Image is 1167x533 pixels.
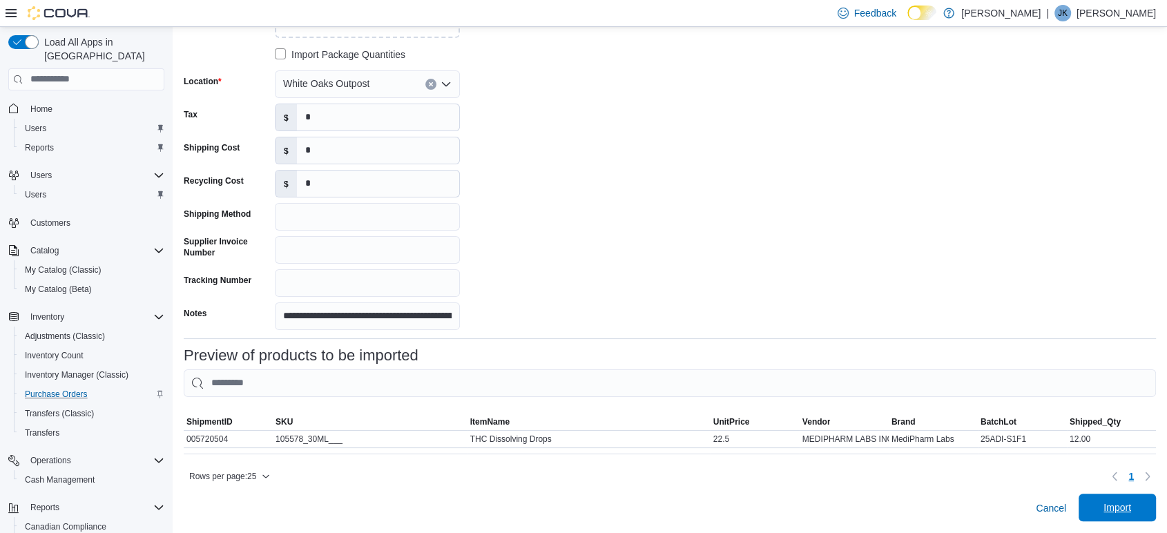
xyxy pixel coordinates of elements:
span: Brand [891,416,916,427]
div: 005720504 [184,431,273,447]
button: Shipped_Qty [1067,414,1156,430]
span: UnitPrice [713,416,750,427]
a: Users [19,120,52,137]
span: Users [19,120,164,137]
span: Purchase Orders [25,389,88,400]
label: Supplier Invoice Number [184,236,269,258]
span: Shipped_Qty [1070,416,1121,427]
button: Cancel [1030,494,1072,522]
h3: Preview of products to be imported [184,347,418,364]
button: Catalog [3,241,170,260]
button: My Catalog (Classic) [14,260,170,280]
span: Users [25,123,46,134]
label: Tracking Number [184,275,251,286]
span: White Oaks Outpost [283,75,369,92]
button: Inventory [3,307,170,327]
span: Transfers [19,425,164,441]
span: Transfers [25,427,59,438]
div: THC Dissolving Drops [467,431,711,447]
a: Home [25,101,58,117]
div: MEDIPHARM LABS INC. [800,431,889,447]
a: Transfers (Classic) [19,405,99,422]
div: 12.00 [1067,431,1156,447]
label: Recycling Cost [184,175,244,186]
span: Cash Management [25,474,95,485]
div: 25ADI-S1F1 [978,431,1067,447]
span: Canadian Compliance [25,521,106,532]
button: Reports [3,498,170,517]
nav: Pagination for table: MemoryTable from EuiInMemoryTable [1106,465,1156,487]
span: My Catalog (Beta) [25,284,92,295]
button: Rows per page:25 [184,468,276,485]
span: ItemName [470,416,510,427]
span: Users [30,170,52,181]
span: BatchLot [981,416,1016,427]
button: My Catalog (Beta) [14,280,170,299]
a: Adjustments (Classic) [19,328,110,345]
span: Transfers (Classic) [19,405,164,422]
span: Vendor [802,416,831,427]
span: Purchase Orders [19,386,164,403]
button: Next page [1139,468,1156,485]
span: Customers [30,217,70,229]
a: Users [19,186,52,203]
span: Inventory [30,311,64,322]
label: $ [276,104,297,130]
button: Transfers [14,423,170,443]
button: Transfers (Classic) [14,404,170,423]
button: Inventory Manager (Classic) [14,365,170,385]
span: Operations [30,455,71,466]
span: Reports [30,502,59,513]
span: Users [19,186,164,203]
input: Dark Mode [907,6,936,20]
button: Catalog [25,242,64,259]
span: Users [25,167,164,184]
span: SKU [276,416,293,427]
label: Tax [184,109,197,120]
label: Notes [184,308,206,319]
span: My Catalog (Classic) [25,264,102,275]
p: [PERSON_NAME] [1077,5,1156,21]
span: Reports [25,142,54,153]
span: Inventory [25,309,164,325]
span: 1 [1128,469,1134,483]
span: Home [25,100,164,117]
button: Brand [889,414,978,430]
p: | [1046,5,1049,21]
button: Users [14,119,170,138]
button: Reports [14,138,170,157]
a: Customers [25,215,76,231]
span: ShipmentID [186,416,233,427]
button: Import [1079,494,1156,521]
button: Open list of options [441,79,452,90]
a: My Catalog (Classic) [19,262,107,278]
label: $ [276,171,297,197]
button: Cash Management [14,470,170,490]
span: Users [25,189,46,200]
p: [PERSON_NAME] [961,5,1041,21]
button: Users [3,166,170,185]
button: Inventory Count [14,346,170,365]
button: ShipmentID [184,414,273,430]
span: Inventory Manager (Classic) [25,369,128,380]
a: Reports [19,139,59,156]
span: Home [30,104,52,115]
span: Rows per page : 25 [189,471,256,482]
span: Load All Apps in [GEOGRAPHIC_DATA] [39,35,164,63]
span: Reports [25,499,164,516]
span: Customers [25,214,164,231]
span: Inventory Count [25,350,84,361]
button: Vendor [800,414,889,430]
label: Location [184,76,222,87]
a: Purchase Orders [19,386,93,403]
span: My Catalog (Classic) [19,262,164,278]
button: Operations [3,451,170,470]
a: Inventory Manager (Classic) [19,367,134,383]
div: MediPharm Labs [889,431,978,447]
span: Feedback [854,6,896,20]
span: Transfers (Classic) [25,408,94,419]
label: Import Package Quantities [275,46,405,63]
span: Adjustments (Classic) [19,328,164,345]
button: Home [3,99,170,119]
